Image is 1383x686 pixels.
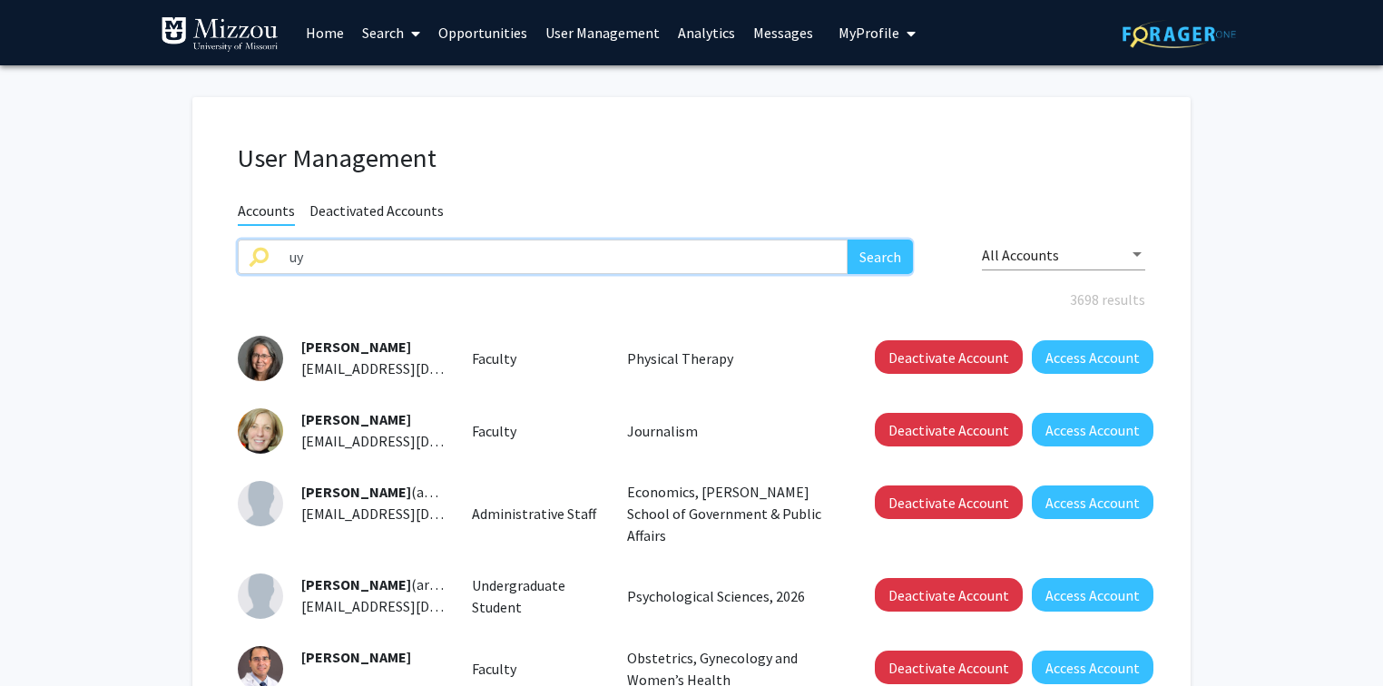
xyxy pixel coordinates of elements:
[429,1,536,64] a: Opportunities
[301,410,411,428] span: [PERSON_NAME]
[627,348,834,369] p: Physical Therapy
[14,604,77,672] iframe: Chat
[301,359,596,377] span: [EMAIL_ADDRESS][DOMAIN_NAME][US_STATE]
[309,201,444,224] span: Deactivated Accounts
[627,481,834,546] p: Economics, [PERSON_NAME] School of Government & Public Affairs
[458,348,614,369] div: Faculty
[875,485,1023,519] button: Deactivate Account
[301,338,411,356] span: [PERSON_NAME]
[161,16,279,53] img: University of Missouri Logo
[224,289,1159,310] div: 3698 results
[301,648,411,666] span: [PERSON_NAME]
[458,420,614,442] div: Faculty
[875,578,1023,612] button: Deactivate Account
[458,503,614,524] div: Administrative Staff
[238,201,295,226] span: Accounts
[875,413,1023,446] button: Deactivate Account
[1032,413,1153,446] button: Access Account
[301,575,462,593] span: (araxht)
[238,336,283,381] img: Profile Picture
[627,420,834,442] p: Journalism
[744,1,822,64] a: Messages
[1032,578,1153,612] button: Access Account
[238,408,283,454] img: Profile Picture
[297,1,353,64] a: Home
[982,246,1059,264] span: All Accounts
[458,658,614,680] div: Faculty
[238,573,283,619] img: Profile Picture
[1032,485,1153,519] button: Access Account
[238,481,283,526] img: Profile Picture
[301,483,486,501] span: (abbottkm)
[875,651,1023,684] button: Deactivate Account
[536,1,669,64] a: User Management
[1032,651,1153,684] button: Access Account
[301,597,523,615] span: [EMAIL_ADDRESS][DOMAIN_NAME]
[458,574,614,618] div: Undergraduate Student
[875,340,1023,374] button: Deactivate Account
[1123,20,1236,48] img: ForagerOne Logo
[627,585,834,607] p: Psychological Sciences, 2026
[301,575,411,593] span: [PERSON_NAME]
[301,483,411,501] span: [PERSON_NAME]
[301,505,523,523] span: [EMAIL_ADDRESS][DOMAIN_NAME]
[1032,340,1153,374] button: Access Account
[848,240,913,274] button: Search
[669,1,744,64] a: Analytics
[353,1,429,64] a: Search
[301,432,523,450] span: [EMAIL_ADDRESS][DOMAIN_NAME]
[839,24,899,42] span: My Profile
[279,240,848,274] input: Search name, email, or institution ID to access an account and make admin changes.
[238,142,1145,174] h1: User Management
